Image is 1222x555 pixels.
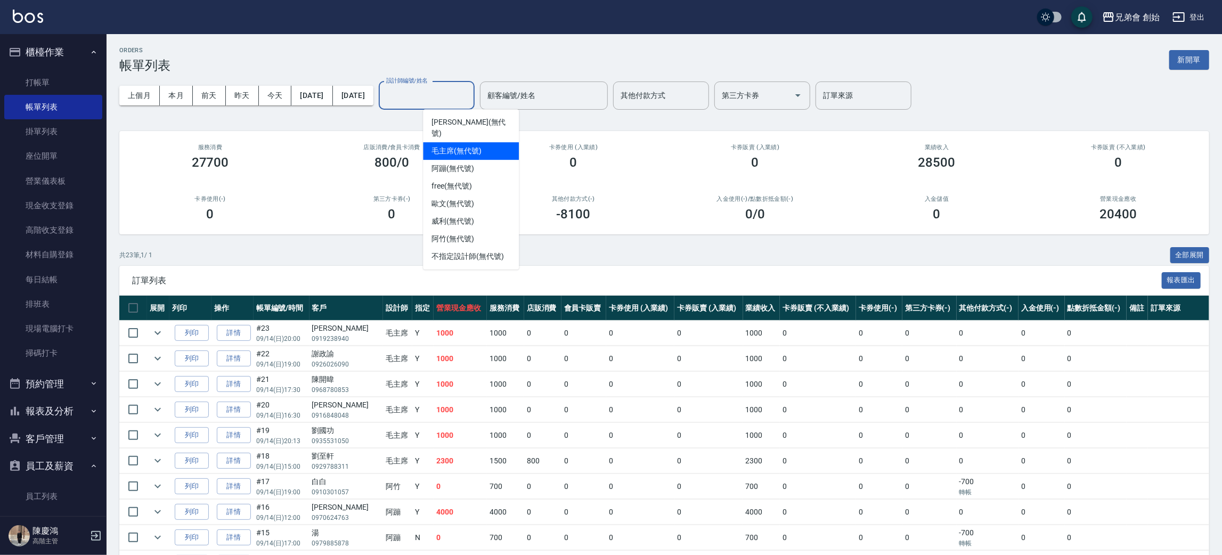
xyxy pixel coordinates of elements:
a: 材料自購登錄 [4,242,102,267]
td: 0 [606,372,674,397]
th: 客戶 [309,296,383,321]
td: Y [412,372,434,397]
td: 0 [1019,321,1065,346]
th: 點數折抵金額(-) [1065,296,1127,321]
th: 店販消費 [524,296,561,321]
th: 卡券使用 (入業績) [606,296,674,321]
td: 0 [902,423,957,448]
th: 營業現金應收 [434,296,487,321]
th: 帳單編號/時間 [254,296,309,321]
h2: 卡券使用 (入業績) [495,144,651,151]
span: 阿蹦 (無代號) [431,163,474,174]
a: 每日結帳 [4,267,102,292]
button: expand row [150,325,166,341]
a: 高階收支登錄 [4,218,102,242]
img: Logo [13,10,43,23]
td: 0 [561,397,607,422]
td: -700 [957,525,1019,550]
p: 09/14 (日) 16:30 [256,411,307,420]
td: #18 [254,448,309,474]
p: 0929788311 [312,462,380,471]
button: 列印 [175,453,209,469]
td: #20 [254,397,309,422]
div: 謝政諭 [312,348,380,360]
span: 毛主席 (無代號) [431,145,482,157]
button: 列印 [175,529,209,546]
button: 報表及分析 [4,397,102,425]
a: 營業儀表板 [4,169,102,193]
h3: 27700 [192,155,229,170]
h3: 0 [207,207,214,222]
td: 1000 [487,423,524,448]
td: 0 [674,423,743,448]
img: Person [9,525,30,546]
td: 0 [1065,448,1127,474]
button: expand row [150,402,166,418]
p: 09/14 (日) 15:00 [256,462,307,471]
button: expand row [150,504,166,520]
p: 高階主管 [32,536,87,546]
td: 1000 [434,321,487,346]
td: 0 [856,397,902,422]
td: 0 [524,474,561,499]
td: 700 [743,474,780,499]
div: 劉國功 [312,425,380,436]
a: 打帳單 [4,70,102,95]
td: 0 [1065,321,1127,346]
td: 0 [1065,372,1127,397]
td: 0 [561,346,607,371]
td: Y [412,423,434,448]
a: 詳情 [217,350,251,367]
td: 0 [561,525,607,550]
button: 列印 [175,504,209,520]
td: 0 [1065,500,1127,525]
a: 詳情 [217,453,251,469]
a: 報表匯出 [1162,275,1201,285]
div: [PERSON_NAME] [312,323,380,334]
button: 上個月 [119,86,160,105]
td: 700 [487,474,524,499]
td: 0 [957,321,1019,346]
td: 0 [1065,346,1127,371]
td: 毛主席 [383,448,412,474]
p: 0910301057 [312,487,380,497]
td: 阿竹 [383,474,412,499]
td: 0 [856,500,902,525]
button: 列印 [175,402,209,418]
p: 0970624763 [312,513,380,523]
td: 0 [856,346,902,371]
td: 0 [856,423,902,448]
td: 0 [1065,474,1127,499]
td: 0 [1065,525,1127,550]
td: 700 [487,525,524,550]
td: #15 [254,525,309,550]
td: 1000 [743,346,780,371]
h3: 帳單列表 [119,58,170,73]
td: 0 [674,346,743,371]
td: 0 [780,474,856,499]
p: 09/14 (日) 19:00 [256,360,307,369]
td: N [412,525,434,550]
th: 卡券販賣 (入業績) [674,296,743,321]
td: 1000 [743,397,780,422]
a: 詳情 [217,529,251,546]
h2: 業績收入 [859,144,1015,151]
button: 員工及薪資 [4,452,102,480]
td: 0 [1019,372,1065,397]
td: 0 [674,525,743,550]
span: [PERSON_NAME] (無代號) [431,117,510,139]
h3: 0 [933,207,941,222]
button: expand row [150,453,166,469]
p: 共 23 筆, 1 / 1 [119,250,152,260]
td: 800 [524,448,561,474]
td: 毛主席 [383,423,412,448]
td: 0 [561,423,607,448]
td: 0 [780,346,856,371]
td: 0 [524,372,561,397]
td: 0 [1065,397,1127,422]
button: [DATE] [291,86,332,105]
td: 0 [1019,423,1065,448]
p: 轉帳 [959,538,1016,548]
button: 列印 [175,427,209,444]
td: 0 [902,448,957,474]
